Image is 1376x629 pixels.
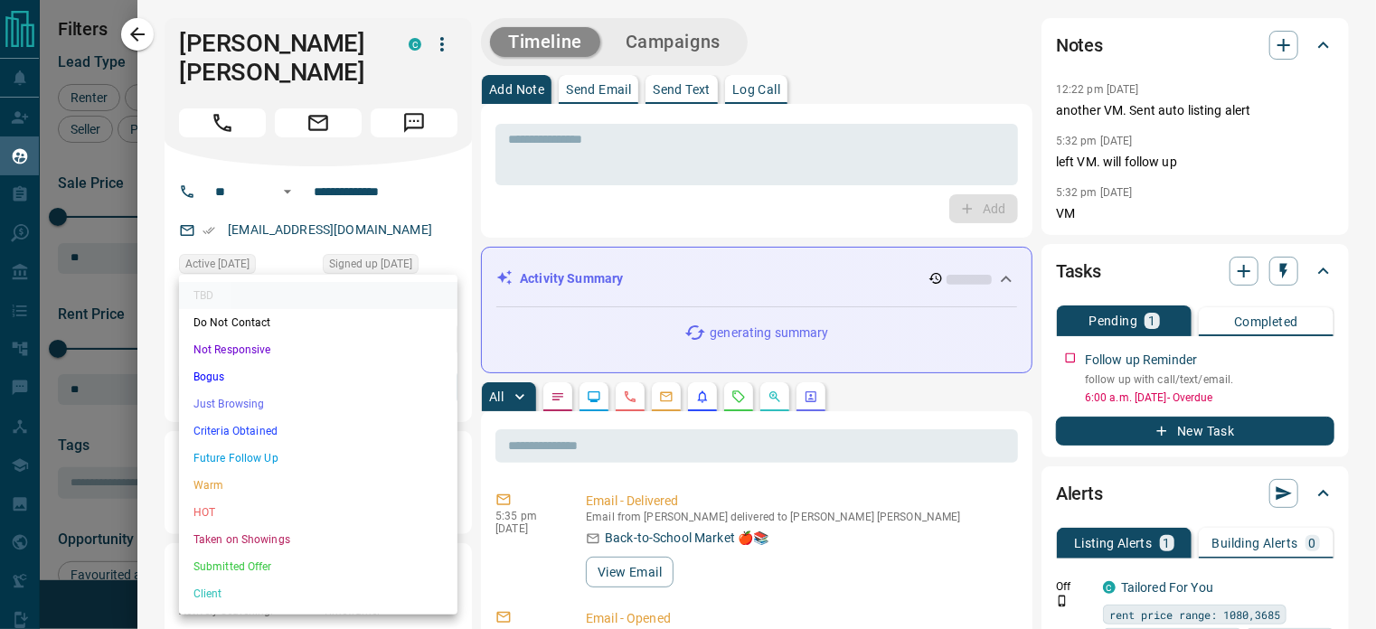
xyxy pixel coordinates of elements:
[179,445,457,472] li: Future Follow Up
[179,336,457,363] li: Not Responsive
[179,363,457,390] li: Bogus
[179,499,457,526] li: HOT
[179,309,457,336] li: Do Not Contact
[179,526,457,553] li: Taken on Showings
[179,418,457,445] li: Criteria Obtained
[179,472,457,499] li: Warm
[179,390,457,418] li: Just Browsing
[179,553,457,580] li: Submitted Offer
[179,580,457,607] li: Client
